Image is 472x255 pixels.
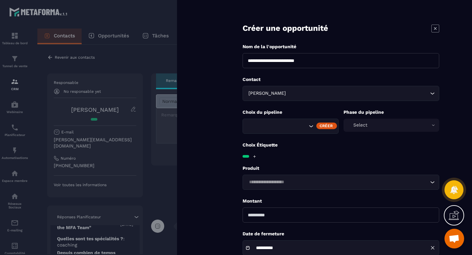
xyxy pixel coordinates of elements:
[243,23,328,34] p: Créer une opportunité
[316,123,337,129] div: Créer
[243,175,439,190] div: Search for option
[243,119,339,134] div: Search for option
[243,198,439,204] p: Montant
[247,90,287,97] span: [PERSON_NAME]
[444,229,464,248] a: Ouvrir le chat
[243,86,439,101] div: Search for option
[247,123,307,130] input: Search for option
[243,44,439,50] p: Nom de la l'opportunité
[243,142,439,148] p: Choix Étiquette
[287,90,428,97] input: Search for option
[243,165,439,171] p: Produit
[344,109,440,115] p: Phase du pipeline
[243,109,339,115] p: Choix du pipeline
[243,231,439,237] p: Date de fermeture
[243,76,439,83] p: Contact
[247,179,428,186] input: Search for option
